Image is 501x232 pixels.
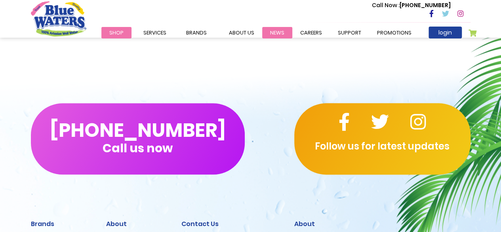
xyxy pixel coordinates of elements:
a: Promotions [369,27,419,38]
button: [PHONE_NUMBER]Call us now [31,103,245,174]
span: Shop [109,29,124,36]
span: Call us now [103,146,173,150]
a: support [330,27,369,38]
h2: Contact Us [181,220,282,228]
span: Call Now : [372,1,400,9]
h2: About [294,220,471,228]
span: Services [143,29,166,36]
span: Brands [186,29,207,36]
a: News [262,27,292,38]
h2: Brands [31,220,94,228]
a: store logo [31,1,86,36]
p: Follow us for latest updates [294,139,471,153]
h2: About [106,220,170,228]
a: about us [221,27,262,38]
a: careers [292,27,330,38]
a: login [429,27,462,38]
p: [PHONE_NUMBER] [372,1,451,10]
